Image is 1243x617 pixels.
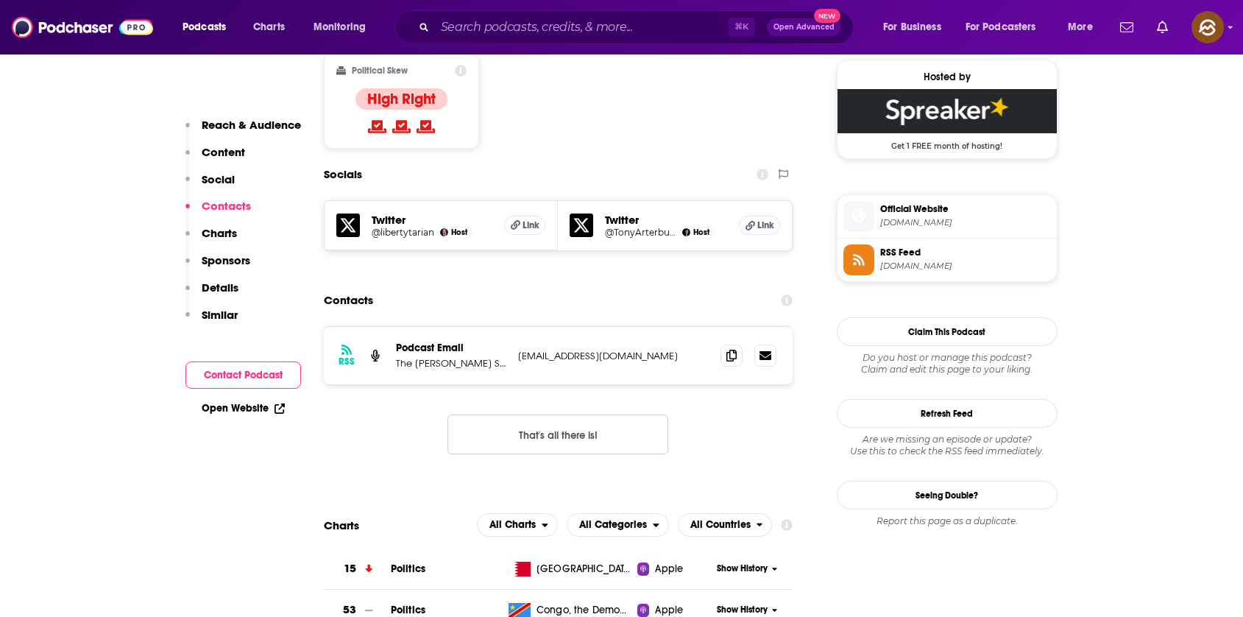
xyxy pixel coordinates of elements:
[873,15,960,39] button: open menu
[655,562,683,577] span: Apple
[1114,15,1139,40] a: Show notifications dropdown
[837,317,1058,346] button: Claim This Podcast
[344,560,356,577] h3: 15
[767,18,841,36] button: Open AdvancedNew
[1151,15,1174,40] a: Show notifications dropdown
[489,520,536,530] span: All Charts
[185,118,301,145] button: Reach & Audience
[324,286,373,314] h2: Contacts
[185,172,235,200] button: Social
[757,219,774,231] span: Link
[880,246,1051,259] span: RSS Feed
[814,9,840,23] span: New
[451,228,467,237] span: Host
[391,563,425,575] a: Politics
[837,515,1058,527] div: Report this page as a duplicate.
[837,481,1058,510] a: Seeing Double?
[185,145,245,172] button: Content
[477,513,558,537] h2: Platforms
[185,362,301,389] button: Contact Podcast
[637,562,712,577] a: Apple
[202,199,251,213] p: Contacts
[536,562,632,577] span: Bahrain
[183,17,226,38] span: Podcasts
[837,399,1058,428] button: Refresh Feed
[352,66,408,76] h2: Political Skew
[440,228,448,236] img: David Knight
[391,604,425,616] span: Politics
[518,350,709,362] p: [EMAIL_ADDRESS][DOMAIN_NAME]
[12,13,153,41] img: Podchaser - Follow, Share and Rate Podcasts
[503,562,637,577] a: [GEOGRAPHIC_DATA]
[314,17,366,38] span: Monitoring
[717,604,768,616] span: Show History
[728,18,755,37] span: ⌘ K
[1191,11,1224,43] img: User Profile
[202,402,285,415] a: Open Website
[880,261,1051,272] span: spreaker.com
[837,434,1058,457] div: Are we missing an episode or update? Use this to check the RSS feed immediately.
[880,217,1051,228] span: spreaker.com
[717,563,768,575] span: Show History
[579,520,647,530] span: All Categories
[1191,11,1224,43] span: Logged in as hey85204
[202,308,238,322] p: Similar
[253,17,285,38] span: Charts
[185,226,237,253] button: Charts
[324,518,359,532] h2: Charts
[172,15,245,39] button: open menu
[324,549,391,589] a: 15
[773,24,835,31] span: Open Advanced
[504,216,545,235] a: Link
[843,244,1051,275] a: RSS Feed[DOMAIN_NAME]
[843,201,1051,232] a: Official Website[DOMAIN_NAME]
[880,202,1051,216] span: Official Website
[408,10,868,44] div: Search podcasts, credits, & more...
[185,281,238,308] button: Details
[202,118,301,132] p: Reach & Audience
[303,15,385,39] button: open menu
[324,161,362,188] h2: Socials
[367,90,436,108] h4: High Right
[837,89,1057,149] a: Spreaker Deal: Get 1 FREE month of hosting!
[837,133,1057,151] span: Get 1 FREE month of hosting!
[605,213,727,227] h5: Twitter
[678,513,773,537] h2: Countries
[1191,11,1224,43] button: Show profile menu
[202,172,235,186] p: Social
[837,71,1057,83] div: Hosted by
[956,15,1058,39] button: open menu
[1068,17,1093,38] span: More
[185,308,238,335] button: Similar
[682,228,690,236] a: Tony Arterburn
[447,415,668,454] button: Nothing here.
[883,17,941,38] span: For Business
[372,213,493,227] h5: Twitter
[605,227,676,238] h5: @TonyArterburn
[435,15,728,39] input: Search podcasts, credits, & more...
[837,352,1058,364] span: Do you host or manage this podcast?
[837,89,1057,133] img: Spreaker Deal: Get 1 FREE month of hosting!
[477,513,558,537] button: open menu
[523,219,539,231] span: Link
[567,513,669,537] h2: Categories
[712,563,782,575] button: Show History
[712,604,782,616] button: Show History
[966,17,1036,38] span: For Podcasters
[339,356,355,367] h3: RSS
[244,15,294,39] a: Charts
[739,216,780,235] a: Link
[396,357,506,370] p: The [PERSON_NAME] Show
[202,226,237,240] p: Charts
[396,342,506,354] p: Podcast Email
[1058,15,1111,39] button: open menu
[202,253,250,267] p: Sponsors
[567,513,669,537] button: open menu
[690,520,751,530] span: All Countries
[185,253,250,281] button: Sponsors
[372,227,434,238] a: @libertytarian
